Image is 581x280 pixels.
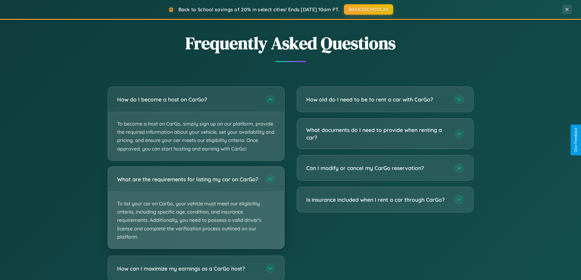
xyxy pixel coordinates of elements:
[306,164,448,172] h3: Can I modify or cancel my CarGo reservation?
[117,175,259,183] h3: What are the requirements for listing my car on CarGo?
[108,192,284,249] p: To list your car on CarGo, your vehicle must meet our eligibility criteria, including specific ag...
[306,96,448,103] h3: How old do I need to be to rent a car with CarGo?
[344,4,393,15] button: BACK2SCHOOL20
[108,31,474,55] h2: Frequently Asked Questions
[178,6,339,12] span: Back to School savings of 20% in select cities! Ends [DATE] 10am PT.
[574,128,578,152] div: Give Feedback
[117,264,259,272] h3: How can I maximize my earnings as a CarGo host?
[306,126,448,141] h3: What documents do I need to provide when renting a car?
[117,96,259,103] h3: How do I become a host on CarGo?
[306,196,448,204] h3: Is insurance included when I rent a car through CarGo?
[108,112,284,161] p: To become a host on CarGo, simply sign up on our platform, provide the required information about...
